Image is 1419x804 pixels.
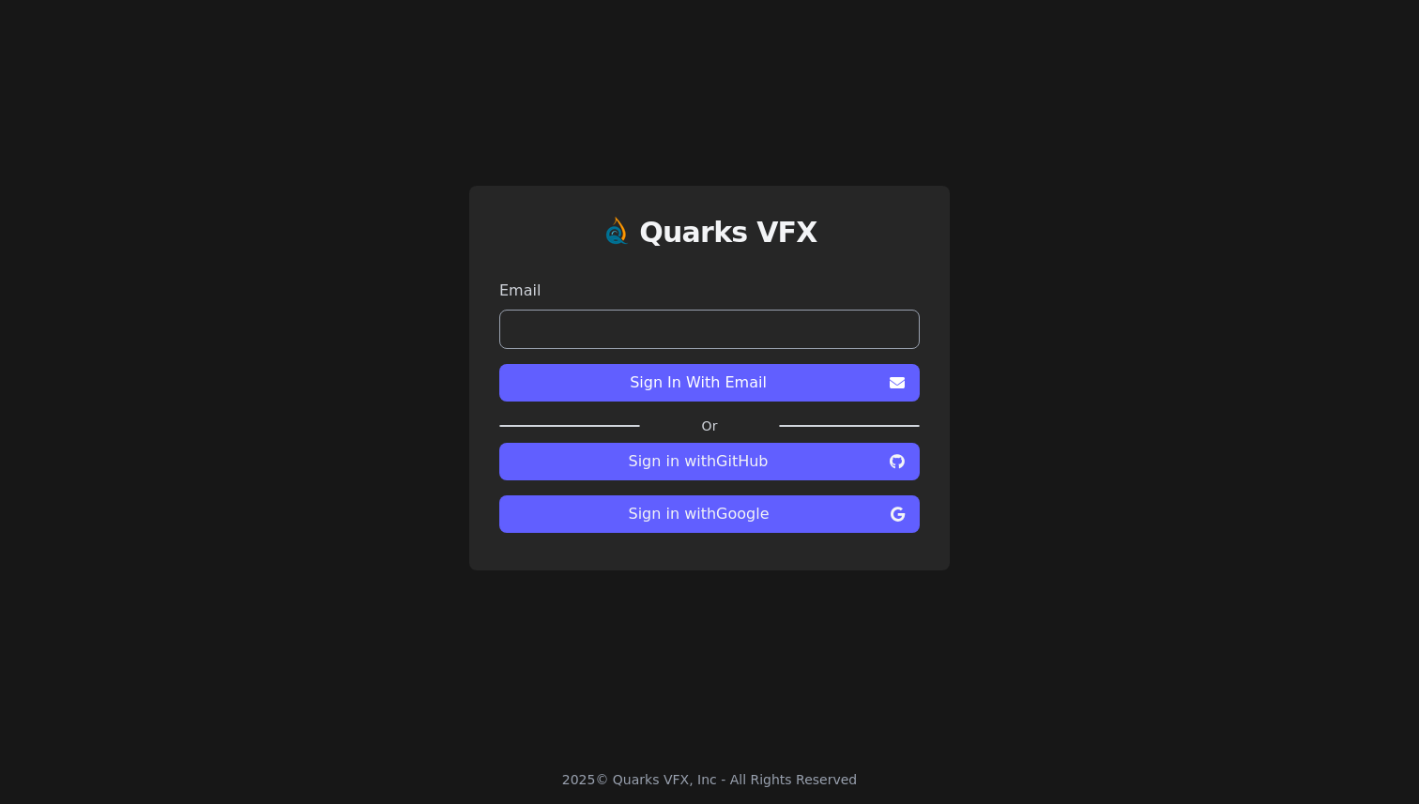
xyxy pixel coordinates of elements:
span: Sign in with GitHub [514,450,882,473]
span: Sign in with Google [514,503,883,525]
a: Quarks VFX [639,216,817,265]
h1: Quarks VFX [639,216,817,250]
button: Sign In With Email [499,364,920,402]
button: Sign in withGitHub [499,443,920,480]
label: Email [499,280,920,302]
button: Sign in withGoogle [499,495,920,533]
label: Or [640,417,779,435]
div: 2025 © Quarks VFX, Inc - All Rights Reserved [562,770,858,789]
span: Sign In With Email [514,372,882,394]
